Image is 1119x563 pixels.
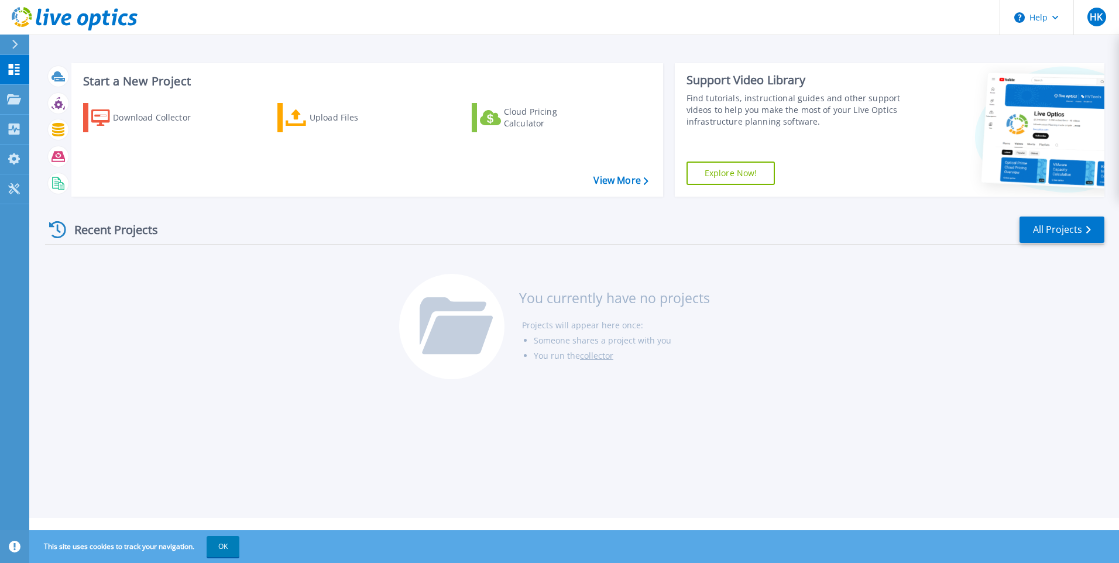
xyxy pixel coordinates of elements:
div: Cloud Pricing Calculator [504,106,598,129]
a: Upload Files [277,103,408,132]
button: OK [207,536,239,557]
a: Cloud Pricing Calculator [472,103,602,132]
li: Someone shares a project with you [534,333,710,348]
div: Find tutorials, instructional guides and other support videos to help you make the most of your L... [686,92,905,128]
a: All Projects [1020,217,1104,243]
a: View More [593,175,648,186]
li: You run the [534,348,710,363]
a: collector [580,350,613,361]
div: Download Collector [113,106,207,129]
div: Support Video Library [686,73,905,88]
span: HK [1090,12,1103,22]
li: Projects will appear here once: [522,318,710,333]
a: Explore Now! [686,162,775,185]
span: This site uses cookies to track your navigation. [32,536,239,557]
h3: Start a New Project [83,75,648,88]
div: Upload Files [310,106,403,129]
a: Download Collector [83,103,214,132]
div: Recent Projects [45,215,174,244]
h3: You currently have no projects [519,291,710,304]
